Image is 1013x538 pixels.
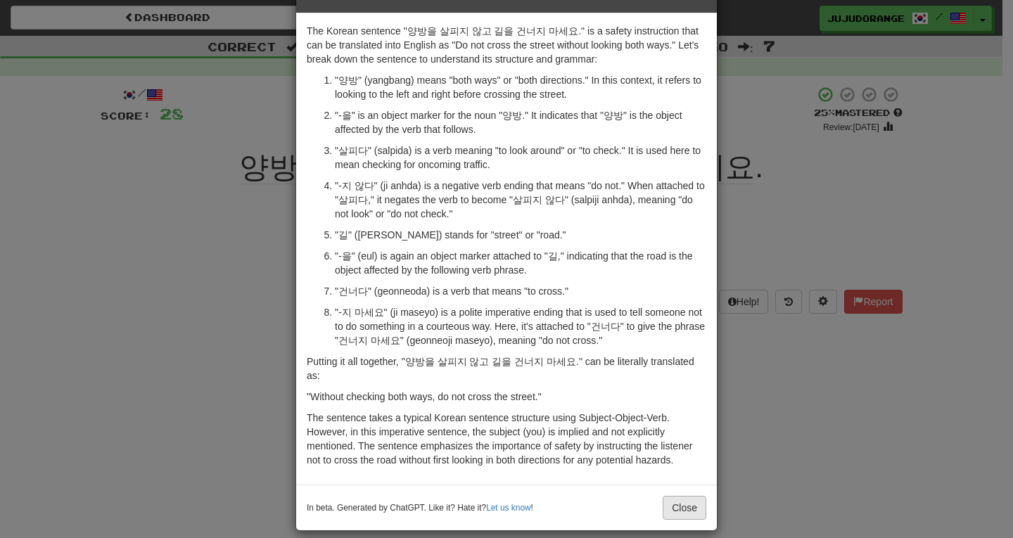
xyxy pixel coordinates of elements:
[307,502,533,514] small: In beta. Generated by ChatGPT. Like it? Hate it? !
[335,143,706,172] p: "살피다" (salpida) is a verb meaning "to look around" or "to check." It is used here to mean checkin...
[335,228,706,242] p: "길" ([PERSON_NAME]) stands for "street" or "road."
[335,108,706,136] p: "-을" is an object marker for the noun "양방." It indicates that "양방" is the object affected by the ...
[335,249,706,277] p: "-을" (eul) is again an object marker attached to "길," indicating that the road is the object affe...
[335,284,706,298] p: "건너다" (geonneoda) is a verb that means "to cross."
[335,179,706,221] p: "-지 않다" (ji anhda) is a negative verb ending that means "do not." When attached to "살피다," it nega...
[307,411,706,467] p: The sentence takes a typical Korean sentence structure using Subject-Object-Verb. However, in thi...
[307,390,706,404] p: "Without checking both ways, do not cross the street."
[663,496,706,520] button: Close
[307,24,706,66] p: The Korean sentence "양방을 살피지 않고 길을 건너지 마세요." is a safety instruction that can be translated into ...
[335,305,706,347] p: "-지 마세요" (ji maseyo) is a polite imperative ending that is used to tell someone not to do somethi...
[335,73,706,101] p: "양방" (yangbang) means "both ways" or "both directions." In this context, it refers to looking to ...
[307,354,706,383] p: Putting it all together, "양방을 살피지 않고 길을 건너지 마세요." can be literally translated as:
[486,503,530,513] a: Let us know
